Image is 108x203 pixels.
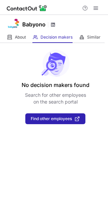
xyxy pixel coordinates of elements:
[7,4,47,12] img: ContactOut v5.3.10
[40,35,73,40] span: Decision makers
[41,50,70,77] img: No leads found
[22,20,46,28] h1: Babyono
[87,35,101,40] span: Similar
[22,81,89,89] header: No decision makers found
[25,92,86,105] p: Search for other employees on the search portal
[15,35,26,40] span: About
[7,17,20,30] img: c8778d57083ae32db9b39203c31219cd
[31,116,72,121] span: Find other employees
[25,113,85,124] button: Find other employees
